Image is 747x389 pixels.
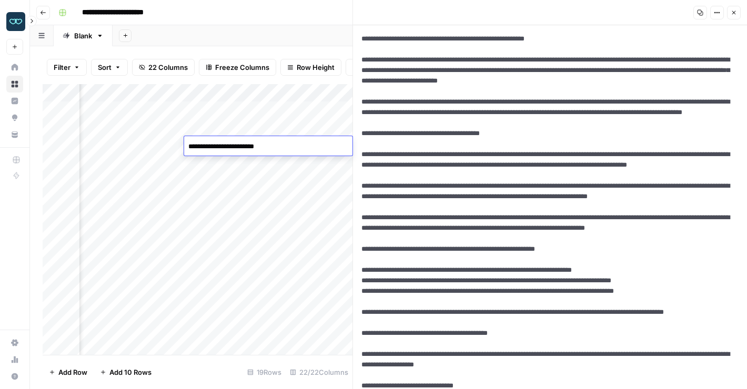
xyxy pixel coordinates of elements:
[58,367,87,377] span: Add Row
[6,59,23,76] a: Home
[132,59,195,76] button: 22 Columns
[6,126,23,143] a: Your Data
[74,30,92,41] div: Blank
[94,364,158,381] button: Add 10 Rows
[199,59,276,76] button: Freeze Columns
[54,62,70,73] span: Filter
[297,62,335,73] span: Row Height
[280,59,341,76] button: Row Height
[54,25,113,46] a: Blank
[215,62,269,73] span: Freeze Columns
[6,351,23,368] a: Usage
[148,62,188,73] span: 22 Columns
[6,93,23,109] a: Insights
[6,109,23,126] a: Opportunities
[286,364,352,381] div: 22/22 Columns
[6,334,23,351] a: Settings
[6,368,23,385] button: Help + Support
[243,364,286,381] div: 19 Rows
[43,364,94,381] button: Add Row
[6,12,25,31] img: Zola Inc Logo
[6,76,23,93] a: Browse
[91,59,128,76] button: Sort
[98,62,112,73] span: Sort
[6,8,23,35] button: Workspace: Zola Inc
[109,367,152,377] span: Add 10 Rows
[47,59,87,76] button: Filter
